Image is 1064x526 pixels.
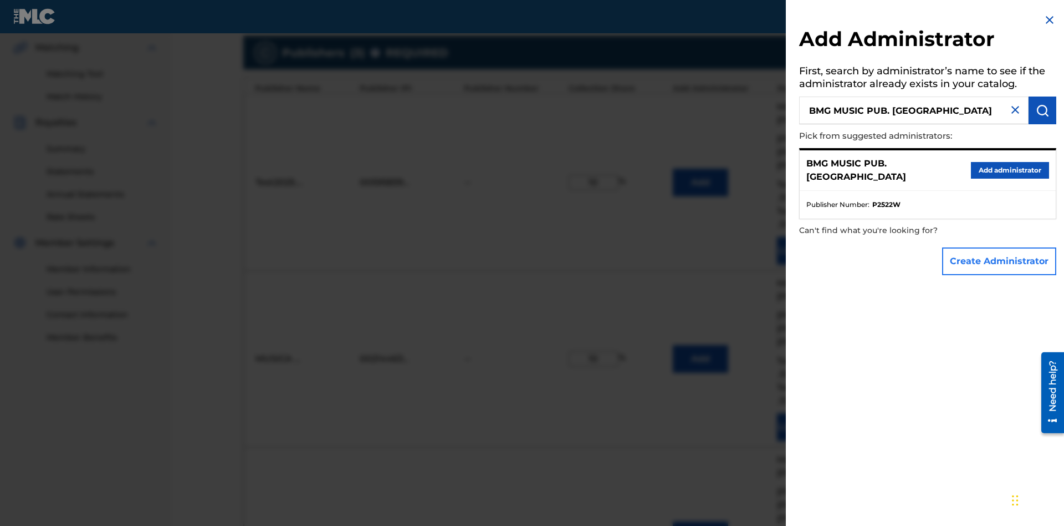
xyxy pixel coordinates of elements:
[942,247,1056,275] button: Create Administrator
[1012,484,1019,517] div: Drag
[806,200,869,210] span: Publisher Number :
[799,62,1056,97] h5: First, search by administrator’s name to see if the administrator already exists in your catalog.
[1009,473,1064,526] iframe: Chat Widget
[799,97,1029,124] input: Search administrator’s name
[799,27,1056,55] h2: Add Administrator
[971,162,1049,179] button: Add administrator
[872,200,901,210] strong: P2522W
[806,157,971,184] p: BMG MUSIC PUB. [GEOGRAPHIC_DATA]
[799,219,993,242] p: Can't find what you're looking for?
[1009,103,1022,117] img: close
[1033,348,1064,439] iframe: Resource Center
[13,8,56,24] img: MLC Logo
[1036,104,1049,117] img: Search Works
[799,124,993,148] p: Pick from suggested administrators:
